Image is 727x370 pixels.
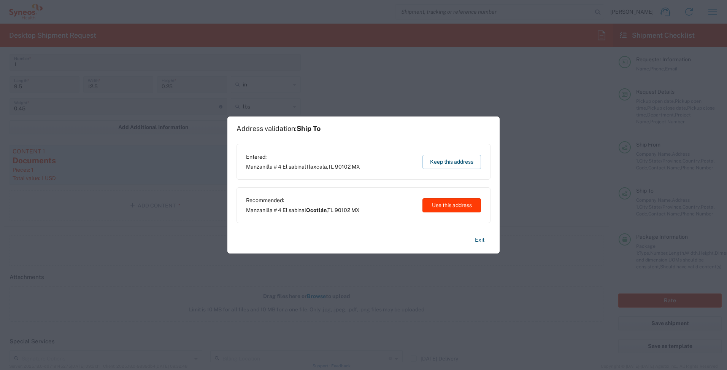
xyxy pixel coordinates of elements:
span: MX [352,164,360,170]
span: 90102 [335,207,350,213]
h1: Address validation: [237,124,321,133]
span: MX [351,207,360,213]
span: 90102 [335,164,351,170]
span: Manzanilla # 4 El sabinal , [246,207,360,214]
button: Exit [469,233,490,247]
button: Keep this address [422,155,481,169]
span: Tlaxcala [306,164,327,170]
button: Use this address [422,198,481,212]
span: Recommended: [246,197,360,204]
span: TL [327,207,333,213]
span: Ship To [297,124,321,132]
span: TL [328,164,334,170]
span: Entered: [246,153,360,160]
span: Ocotlán [306,207,327,213]
span: Manzanilla # 4 El sabinal , [246,163,360,170]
